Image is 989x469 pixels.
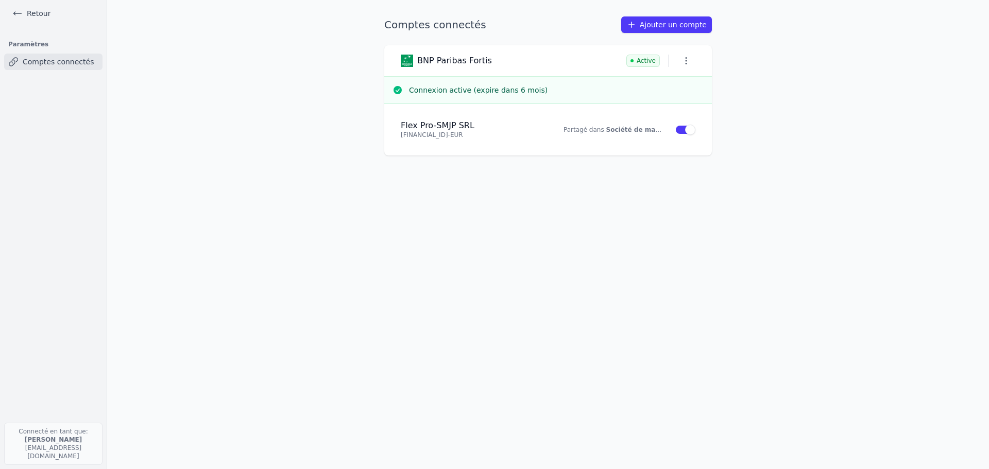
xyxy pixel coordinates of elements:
h1: Comptes connectés [384,18,486,32]
strong: [PERSON_NAME] [25,436,82,443]
p: Partagé dans [564,126,662,134]
h3: Connexion active (expire dans 6 mois) [409,85,704,95]
h3: BNP Paribas Fortis [417,56,492,66]
a: Retour [8,6,55,21]
a: Ajouter un compte [621,16,712,33]
h3: Paramètres [4,37,103,51]
img: BNP Paribas Fortis logo [401,55,413,67]
h4: Flex Pro - SMJP SRL [401,120,551,131]
span: Active [626,55,660,67]
a: Société de management [PERSON_NAME] [606,126,751,133]
a: Comptes connectés [4,54,103,70]
p: [FINANCIAL_ID] - EUR [401,131,551,139]
p: Connecté en tant que: [EMAIL_ADDRESS][DOMAIN_NAME] [4,423,103,465]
